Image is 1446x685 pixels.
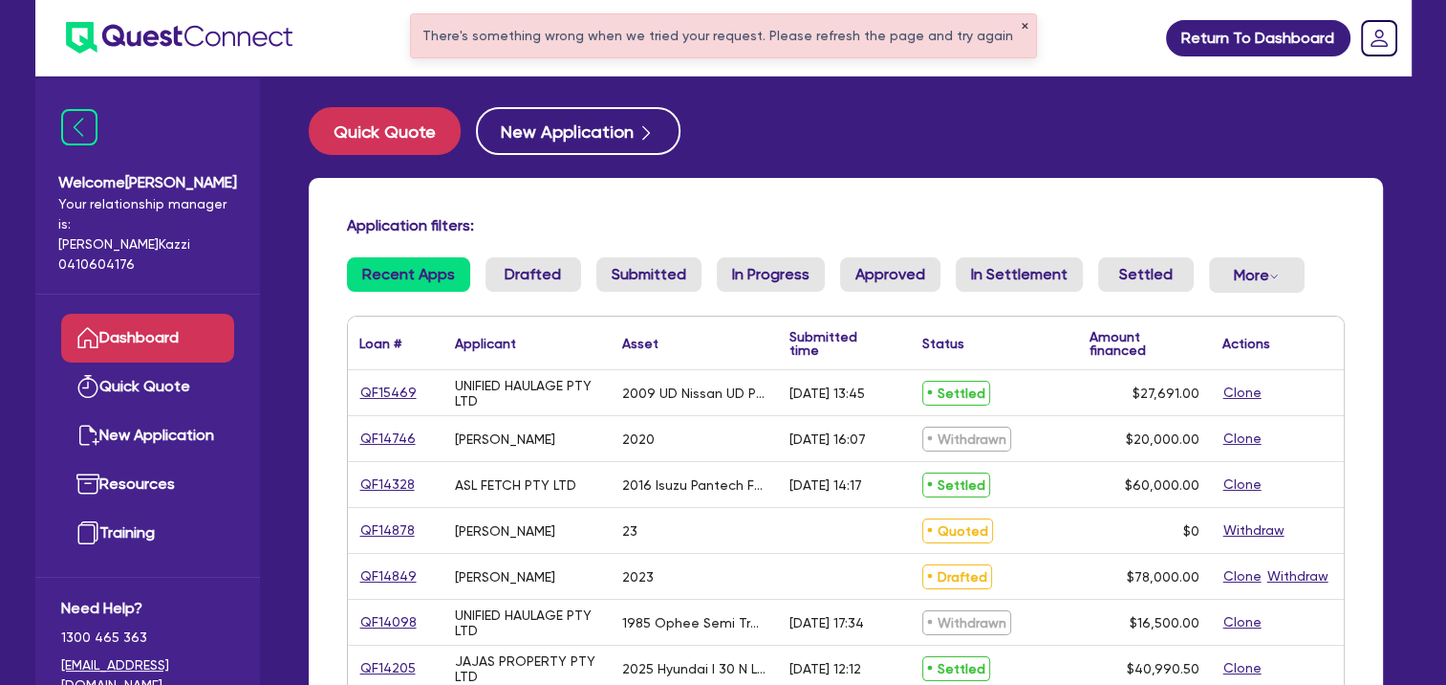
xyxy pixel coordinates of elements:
[622,431,655,447] div: 2020
[76,473,99,496] img: resources
[622,386,766,401] div: 2009 UD Nissan UD PKC37A Curtainsider
[347,257,470,292] a: Recent Apps
[622,523,637,539] div: 23
[61,597,234,620] span: Need Help?
[922,337,964,350] div: Status
[1222,474,1263,496] button: Clone
[455,337,516,350] div: Applicant
[347,216,1345,234] h4: Application filters:
[359,474,416,496] a: QF14328
[622,569,654,585] div: 2023
[1166,20,1350,56] a: Return To Dashboard
[1222,337,1270,350] div: Actions
[309,107,461,155] button: Quick Quote
[455,431,555,447] div: [PERSON_NAME]
[1266,565,1329,587] button: Withdraw
[359,519,416,541] a: QF14878
[922,519,993,543] span: Quoted
[359,611,418,633] a: QF14098
[476,107,680,155] button: New Application
[1222,428,1263,450] button: Clone
[76,424,99,447] img: new-application
[359,382,418,404] a: QF15469
[789,615,864,630] div: [DATE] 17:34
[1222,657,1263,679] button: Clone
[622,337,658,350] div: Asset
[717,257,825,292] a: In Progress
[1209,257,1305,293] button: Dropdown toggle
[359,337,401,350] div: Loan #
[1222,565,1263,587] button: Clone
[1183,523,1199,539] span: $0
[922,427,1011,452] span: Withdrawn
[309,107,476,155] a: Quick Quote
[1222,382,1263,404] button: Clone
[76,375,99,398] img: quick-quote
[596,257,701,292] a: Submitted
[61,411,234,460] a: New Application
[61,363,234,411] a: Quick Quote
[61,460,234,509] a: Resources
[1133,386,1199,401] span: $27,691.00
[58,194,237,275] span: Your relationship manager is: [PERSON_NAME] Kazzi 0410604176
[922,656,990,681] span: Settled
[455,378,599,409] div: UNIFIED HAULAGE PTY LTD
[922,564,992,589] span: Drafted
[1090,330,1199,357] div: Amount financed
[1354,13,1404,63] a: Dropdown toggle
[58,171,237,194] span: Welcome [PERSON_NAME]
[455,523,555,539] div: [PERSON_NAME]
[622,615,766,630] div: 1985 Ophee Semi Trailer
[359,565,418,587] a: QF14849
[1098,257,1194,292] a: Settled
[956,257,1083,292] a: In Settlement
[789,431,866,447] div: [DATE] 16:07
[1130,615,1199,630] span: $16,500.00
[76,521,99,544] img: training
[61,314,234,363] a: Dashboard
[486,257,581,292] a: Drafted
[622,661,766,676] div: 2025 Hyundai I 30 N Line Premium
[1126,431,1199,447] span: $20,000.00
[61,509,234,558] a: Training
[1125,477,1199,493] span: $60,000.00
[1222,611,1263,633] button: Clone
[789,330,882,357] div: Submitted time
[66,22,292,54] img: quest-connect-logo-blue
[455,477,576,493] div: ASL FETCH PTY LTD
[61,628,234,648] span: 1300 465 363
[922,610,1011,635] span: Withdrawn
[1222,519,1285,541] button: Withdraw
[922,473,990,497] span: Settled
[359,657,417,679] a: QF14205
[455,569,555,585] div: [PERSON_NAME]
[455,653,599,684] div: JAJAS PROPERTY PTY LTD
[789,477,862,493] div: [DATE] 14:17
[411,14,1036,57] div: There's something wrong when we tried your request. Please refresh the page and try again
[455,608,599,638] div: UNIFIED HAULAGE PTY LTD
[61,109,97,145] img: icon-menu-close
[789,386,865,401] div: [DATE] 13:45
[622,477,766,493] div: 2016 Isuzu Pantech FSD 120/260
[1021,22,1028,32] button: ✕
[840,257,940,292] a: Approved
[922,381,990,406] span: Settled
[789,661,861,676] div: [DATE] 12:12
[1127,569,1199,585] span: $78,000.00
[1127,661,1199,676] span: $40,990.50
[359,428,417,450] a: QF14746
